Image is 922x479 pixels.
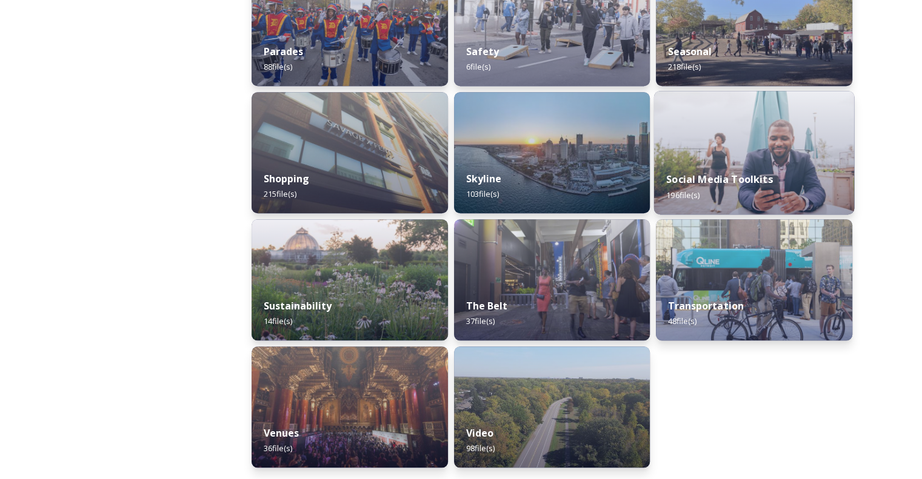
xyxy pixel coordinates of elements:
[466,299,507,312] strong: The Belt
[668,61,701,72] span: 218 file(s)
[466,172,501,185] strong: Skyline
[466,45,499,58] strong: Safety
[668,315,697,326] span: 48 file(s)
[252,92,448,213] img: e91d0ad6-e020-4ad7-a29e-75c491b4880f.jpg
[466,443,495,454] span: 98 file(s)
[454,92,650,213] img: 1c183ad6-ea5d-43bf-8d64-8aacebe3bb37.jpg
[264,299,332,312] strong: Sustainability
[264,443,292,454] span: 36 file(s)
[654,91,854,214] img: RIVERWALK%2520CONTENT%2520EDIT-15-PhotoCredit-Justin_Milhouse-UsageExpires_Oct-2024.jpg
[252,219,448,340] img: Oudolf_6-22-2022-3186%2520copy.jpg
[264,315,292,326] span: 14 file(s)
[264,172,309,185] strong: Shopping
[252,346,448,467] img: 1DRK0060.jpg
[656,219,852,340] img: QLine_Bill-Bowen_5507-2.jpeg
[667,173,773,186] strong: Social Media Toolkits
[454,346,650,467] img: 1a17dcd2-11c0-4cb7-9822-60fcc180ce86.jpg
[667,189,700,200] span: 196 file(s)
[466,188,499,199] span: 103 file(s)
[454,219,650,340] img: 90557b6c-0b62-448f-b28c-3e7395427b66.jpg
[466,61,490,72] span: 6 file(s)
[466,315,495,326] span: 37 file(s)
[466,426,493,440] strong: Video
[264,426,299,440] strong: Venues
[264,45,303,58] strong: Parades
[668,299,743,312] strong: Transportation
[264,188,296,199] span: 215 file(s)
[264,61,292,72] span: 88 file(s)
[668,45,712,58] strong: Seasonal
